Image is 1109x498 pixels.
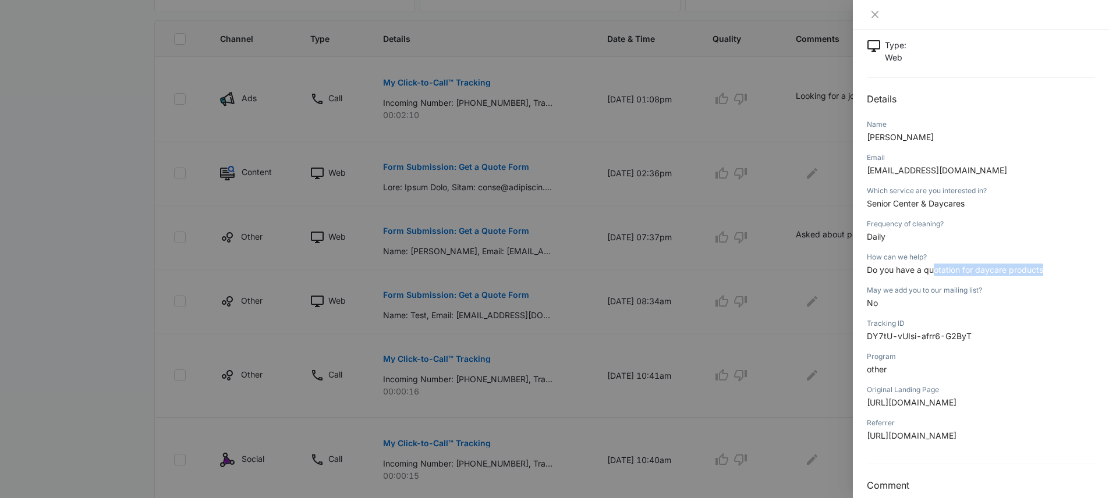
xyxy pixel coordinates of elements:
[885,51,906,63] p: Web
[867,252,1095,262] div: How can we help?
[129,69,196,76] div: Keywords by Traffic
[19,30,28,40] img: website_grey.svg
[31,67,41,77] img: tab_domain_overview_orange.svg
[867,198,965,208] span: Senior Center & Daycares
[885,39,906,51] p: Type :
[867,478,1095,492] h3: Comment
[867,285,1095,296] div: May we add you to our mailing list?
[867,298,878,308] span: No
[867,331,972,341] span: DY7tU-vUIsi-afrr6-G2ByT
[19,19,28,28] img: logo_orange.svg
[867,165,1007,175] span: [EMAIL_ADDRESS][DOMAIN_NAME]
[867,232,885,241] span: Daily
[867,92,1095,106] h2: Details
[867,186,1095,196] div: Which service are you interested in?
[867,318,1095,329] div: Tracking ID
[867,119,1095,130] div: Name
[867,364,887,374] span: other
[867,431,956,440] span: [URL][DOMAIN_NAME]
[867,418,1095,428] div: Referrer
[33,19,57,28] div: v 4.0.25
[867,132,934,142] span: [PERSON_NAME]
[870,10,880,19] span: close
[867,385,1095,395] div: Original Landing Page
[116,67,125,77] img: tab_keywords_by_traffic_grey.svg
[44,69,104,76] div: Domain Overview
[867,152,1095,163] div: Email
[867,397,956,407] span: [URL][DOMAIN_NAME]
[867,219,1095,229] div: Frequency of cleaning?
[867,9,883,20] button: Close
[867,265,1043,275] span: Do you have a quotation for daycare products
[30,30,128,40] div: Domain: [DOMAIN_NAME]
[867,351,1095,362] div: Program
